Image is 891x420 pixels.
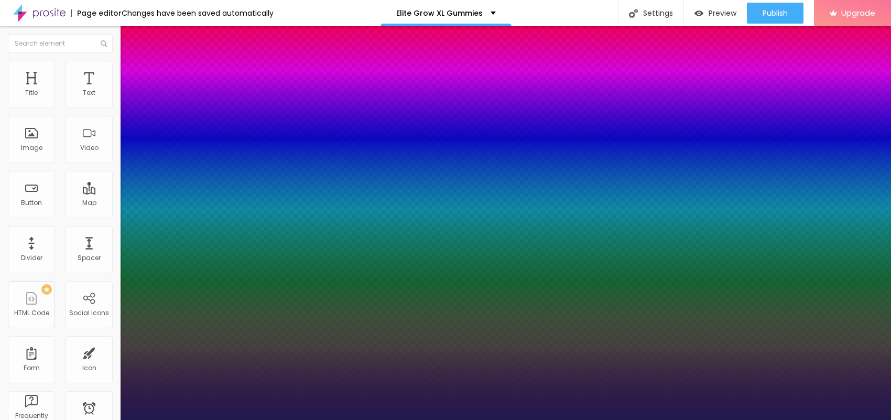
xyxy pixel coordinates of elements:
[14,309,49,317] div: HTML Code
[122,9,274,17] div: Changes have been saved automatically
[80,144,99,152] div: Video
[841,8,875,17] span: Upgrade
[101,40,107,47] img: Icone
[21,199,42,207] div: Button
[709,9,736,17] span: Preview
[83,89,95,96] div: Text
[629,9,638,18] img: Icone
[78,254,101,262] div: Spacer
[21,144,42,152] div: Image
[684,3,747,24] button: Preview
[82,364,96,372] div: Icon
[747,3,803,24] button: Publish
[71,9,122,17] div: Page editor
[763,9,788,17] span: Publish
[25,89,38,96] div: Title
[396,9,483,17] p: Elite Grow XL Gummies
[24,364,40,372] div: Form
[694,9,703,18] img: view-1.svg
[69,309,109,317] div: Social Icons
[21,254,42,262] div: Divider
[82,199,96,207] div: Map
[8,34,113,53] input: Search element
